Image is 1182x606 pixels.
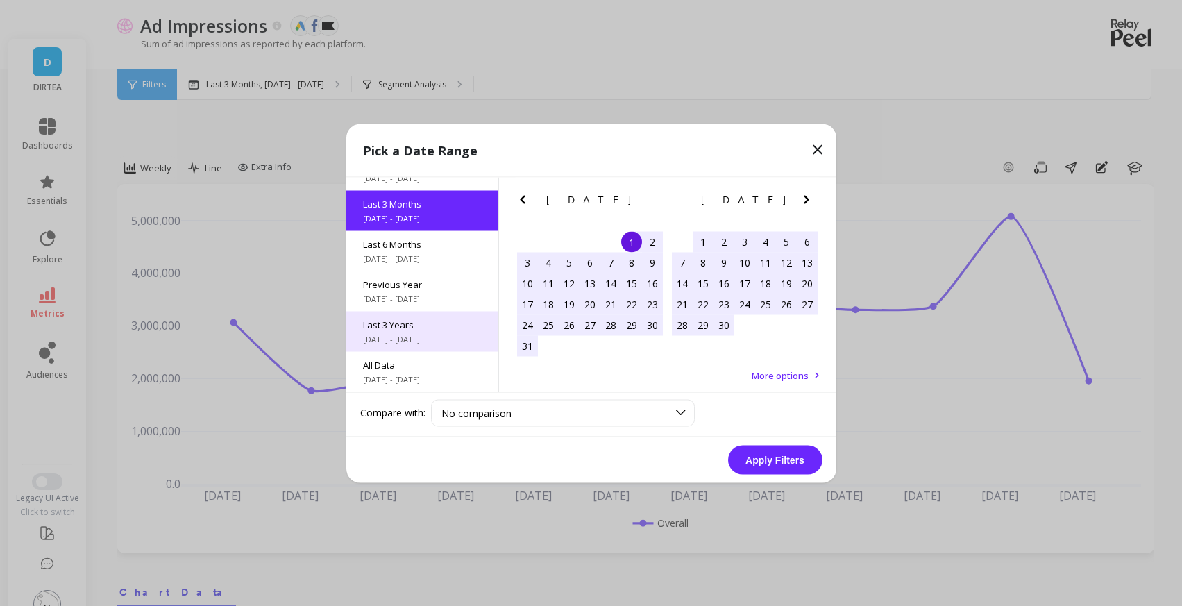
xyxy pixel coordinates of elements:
div: Choose Tuesday, August 12th, 2025 [559,273,580,294]
span: No comparison [441,406,512,419]
div: Choose Thursday, August 21st, 2025 [600,294,621,314]
div: Choose Tuesday, September 2nd, 2025 [714,231,734,252]
span: [DATE] - [DATE] [363,253,482,264]
div: Choose Friday, September 19th, 2025 [776,273,797,294]
div: Choose Friday, August 29th, 2025 [621,314,642,335]
span: [DATE] - [DATE] [363,212,482,224]
div: Choose Saturday, September 27th, 2025 [797,294,818,314]
div: Choose Wednesday, August 6th, 2025 [580,252,600,273]
div: Choose Saturday, August 23rd, 2025 [642,294,663,314]
span: [DATE] - [DATE] [363,333,482,344]
div: Choose Sunday, September 28th, 2025 [672,314,693,335]
div: Choose Wednesday, September 3rd, 2025 [734,231,755,252]
div: Choose Thursday, August 7th, 2025 [600,252,621,273]
div: Choose Friday, September 5th, 2025 [776,231,797,252]
button: Next Month [798,191,820,213]
div: Choose Tuesday, September 23rd, 2025 [714,294,734,314]
span: [DATE] - [DATE] [363,373,482,385]
div: Choose Saturday, August 16th, 2025 [642,273,663,294]
div: Choose Saturday, September 13th, 2025 [797,252,818,273]
span: [DATE] - [DATE] [363,172,482,183]
div: Choose Tuesday, August 5th, 2025 [559,252,580,273]
span: Last 3 Months [363,197,482,210]
div: Choose Saturday, September 20th, 2025 [797,273,818,294]
button: Apply Filters [728,445,822,474]
div: month 2025-09 [672,231,818,335]
button: Previous Month [514,191,537,213]
span: Last 3 Years [363,318,482,330]
span: [DATE] [701,194,788,205]
div: Choose Thursday, September 11th, 2025 [755,252,776,273]
div: Choose Monday, August 11th, 2025 [538,273,559,294]
div: Choose Friday, August 15th, 2025 [621,273,642,294]
div: Choose Wednesday, August 20th, 2025 [580,294,600,314]
div: Choose Thursday, September 4th, 2025 [755,231,776,252]
div: Choose Sunday, August 31st, 2025 [517,335,538,356]
div: Choose Friday, September 26th, 2025 [776,294,797,314]
div: Choose Friday, September 12th, 2025 [776,252,797,273]
div: Choose Thursday, September 25th, 2025 [755,294,776,314]
div: Choose Monday, September 22nd, 2025 [693,294,714,314]
div: Choose Saturday, August 9th, 2025 [642,252,663,273]
span: [DATE] - [DATE] [363,293,482,304]
div: Choose Wednesday, September 10th, 2025 [734,252,755,273]
button: Next Month [643,191,666,213]
span: More options [752,369,809,381]
div: Choose Friday, August 8th, 2025 [621,252,642,273]
div: Choose Saturday, August 30th, 2025 [642,314,663,335]
div: Choose Monday, September 1st, 2025 [693,231,714,252]
div: Choose Saturday, August 2nd, 2025 [642,231,663,252]
label: Compare with: [360,406,425,420]
div: Choose Sunday, August 10th, 2025 [517,273,538,294]
div: Choose Monday, August 18th, 2025 [538,294,559,314]
div: Choose Monday, September 29th, 2025 [693,314,714,335]
div: Choose Sunday, August 3rd, 2025 [517,252,538,273]
span: All Data [363,358,482,371]
div: Choose Tuesday, September 16th, 2025 [714,273,734,294]
div: Choose Wednesday, September 24th, 2025 [734,294,755,314]
span: Previous Year [363,278,482,290]
div: Choose Thursday, August 28th, 2025 [600,314,621,335]
div: month 2025-08 [517,231,663,356]
button: Previous Month [668,191,691,213]
p: Pick a Date Range [363,140,478,160]
div: Choose Tuesday, September 9th, 2025 [714,252,734,273]
span: [DATE] [546,194,633,205]
div: Choose Friday, August 1st, 2025 [621,231,642,252]
div: Choose Wednesday, August 27th, 2025 [580,314,600,335]
div: Choose Monday, August 25th, 2025 [538,314,559,335]
div: Choose Saturday, September 6th, 2025 [797,231,818,252]
div: Choose Thursday, August 14th, 2025 [600,273,621,294]
div: Choose Wednesday, August 13th, 2025 [580,273,600,294]
div: Choose Sunday, August 24th, 2025 [517,314,538,335]
div: Choose Tuesday, September 30th, 2025 [714,314,734,335]
div: Choose Sunday, September 14th, 2025 [672,273,693,294]
div: Choose Monday, September 15th, 2025 [693,273,714,294]
div: Choose Monday, August 4th, 2025 [538,252,559,273]
div: Choose Sunday, August 17th, 2025 [517,294,538,314]
div: Choose Monday, September 8th, 2025 [693,252,714,273]
div: Choose Sunday, September 7th, 2025 [672,252,693,273]
div: Choose Tuesday, August 26th, 2025 [559,314,580,335]
div: Choose Friday, August 22nd, 2025 [621,294,642,314]
span: Last 6 Months [363,237,482,250]
div: Choose Thursday, September 18th, 2025 [755,273,776,294]
div: Choose Tuesday, August 19th, 2025 [559,294,580,314]
div: Choose Sunday, September 21st, 2025 [672,294,693,314]
div: Choose Wednesday, September 17th, 2025 [734,273,755,294]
